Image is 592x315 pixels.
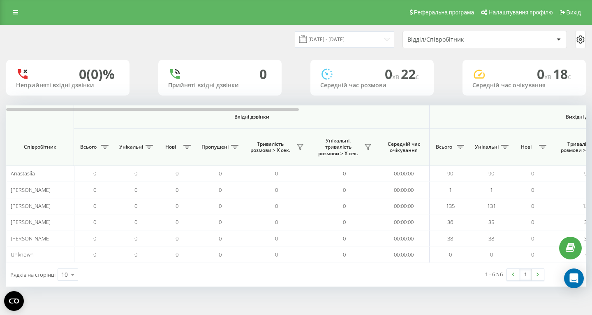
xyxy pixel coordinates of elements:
span: Унікальні [475,144,499,150]
span: 0 [449,251,452,258]
span: 0 [343,218,346,226]
span: Anastasiia [11,170,35,177]
span: 0 [537,65,553,83]
span: Унікальні, тривалість розмови > Х сек. [314,138,362,157]
span: 0 [134,218,137,226]
span: 0 [275,235,278,242]
span: 0 [531,186,534,194]
span: 0 [93,186,96,194]
div: Неприйняті вхідні дзвінки [16,82,120,89]
span: 90 [488,170,494,177]
span: 38 [447,235,453,242]
span: Тривалість розмови > Х сек. [247,141,294,154]
span: 0 [343,235,346,242]
span: c [568,72,571,81]
span: 0 [134,202,137,210]
span: 0 [531,251,534,258]
span: 0 [134,186,137,194]
span: Нові [160,144,181,150]
span: 0 [219,170,222,177]
span: Пропущені [201,144,229,150]
span: 0 [275,186,278,194]
div: Прийняті вхідні дзвінки [168,82,272,89]
span: Реферальна програма [414,9,474,16]
div: 10 [61,271,68,279]
span: 0 [343,186,346,194]
span: [PERSON_NAME] [11,235,51,242]
span: 0 [93,218,96,226]
span: 131 [487,202,496,210]
div: Середній час очікування [472,82,576,89]
td: 00:00:00 [378,166,430,182]
span: 0 [176,202,178,210]
span: 0 [531,218,534,226]
span: 0 [176,186,178,194]
td: 00:00:00 [378,182,430,198]
span: 0 [176,251,178,258]
span: Рядків на сторінці [10,271,55,278]
span: [PERSON_NAME] [11,202,51,210]
span: 0 [134,170,137,177]
span: 0 [176,218,178,226]
div: Середній час розмови [320,82,424,89]
span: Всього [78,144,99,150]
span: 0 [93,202,96,210]
span: 0 [176,235,178,242]
div: Відділ/Співробітник [407,36,506,43]
span: 36 [447,218,453,226]
span: хв [544,72,553,81]
div: 1 - 6 з 6 [485,270,503,278]
span: 0 [219,218,222,226]
span: 0 [219,202,222,210]
span: 90 [447,170,453,177]
span: 35 [488,218,494,226]
span: 0 [219,186,222,194]
span: Вхідні дзвінки [95,114,408,120]
span: 0 [275,251,278,258]
span: 0 [134,251,137,258]
span: Унікальні [119,144,143,150]
span: Всього [434,144,454,150]
span: 0 [490,251,493,258]
span: 1 [490,186,493,194]
span: 0 [531,202,534,210]
td: 00:00:00 [378,230,430,246]
span: Співробітник [13,144,67,150]
span: [PERSON_NAME] [11,186,51,194]
span: c [416,72,419,81]
span: 0 [275,218,278,226]
span: Вихід [567,9,581,16]
span: 38 [488,235,494,242]
span: [PERSON_NAME] [11,218,51,226]
span: 135 [446,202,455,210]
span: 0 [275,170,278,177]
a: 1 [519,269,532,280]
span: 22 [401,65,419,83]
span: 0 [134,235,137,242]
span: 0 [93,235,96,242]
span: 0 [219,235,222,242]
span: Середній час очікування [384,141,423,154]
span: Нові [516,144,536,150]
span: 0 [343,170,346,177]
div: 0 [259,66,267,82]
span: 0 [93,170,96,177]
span: 0 [531,235,534,242]
span: 1 [449,186,452,194]
span: Unknown [11,251,34,258]
span: 0 [176,170,178,177]
span: 0 [275,202,278,210]
td: 00:00:00 [378,247,430,263]
td: 00:00:00 [378,214,430,230]
span: 18 [553,65,571,83]
span: 0 [343,251,346,258]
span: 0 [93,251,96,258]
span: 0 [219,251,222,258]
div: 0 (0)% [79,66,115,82]
span: 0 [531,170,534,177]
div: Open Intercom Messenger [564,268,584,288]
span: хв [392,72,401,81]
td: 00:00:00 [378,198,430,214]
span: 0 [385,65,401,83]
button: Open CMP widget [4,291,24,311]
